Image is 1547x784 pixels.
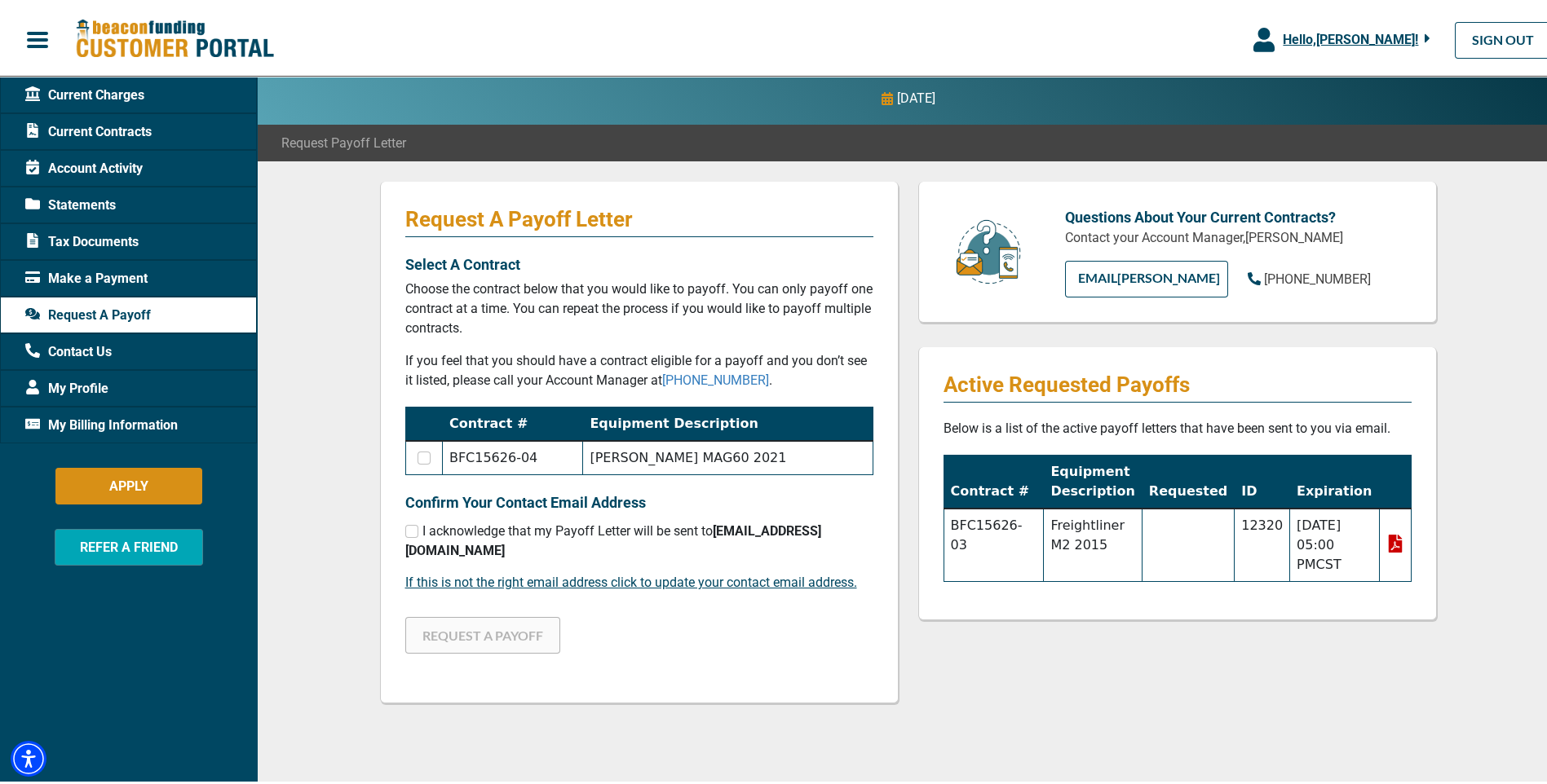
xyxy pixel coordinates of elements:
[1044,452,1142,506] th: Equipment Description
[25,339,112,359] span: Contact Us
[952,215,1025,283] img: customer-service.png
[897,86,935,105] p: [DATE]
[944,452,1044,506] th: Contract #
[1235,505,1290,579] td: 12320
[25,119,152,139] span: Current Contracts
[405,348,873,387] p: If you feel that you should have a contract eligible for a payoff and you don’t see it listed, pl...
[25,229,139,249] span: Tax Documents
[944,368,1412,394] p: Active Requested Payoffs
[583,438,873,472] td: [PERSON_NAME] MAG60 2021
[1290,452,1379,506] th: Expiration
[1065,258,1228,294] a: EMAIL[PERSON_NAME]
[944,505,1044,579] td: BFC15626-03
[281,130,406,150] span: Request Payoff Letter
[1290,505,1379,579] td: [DATE] 05:00 PM CST
[405,488,873,510] p: Confirm Your Contact Email Address
[944,416,1412,435] p: Below is a list of the active payoff letters that have been sent to you via email.
[405,203,873,229] p: Request A Payoff Letter
[1065,203,1412,225] p: Questions About Your Current Contracts?
[442,438,583,472] td: BFC15626-04
[1044,505,1142,579] td: Freightliner M2 2015
[1065,225,1412,244] p: Contact your Account Manager, [PERSON_NAME]
[1142,452,1234,506] th: Requested
[1248,266,1371,286] a: [PHONE_NUMBER]
[25,376,108,395] span: My Profile
[405,250,873,272] p: Select A Contract
[25,192,116,212] span: Statements
[405,276,873,335] p: Choose the contract below that you would like to payoff. You can only payoff one contract at a ti...
[405,614,560,650] button: REQUEST A PAYOFF
[55,526,203,562] button: REFER A FRIEND
[55,465,202,501] button: APPLY
[405,520,821,555] span: I acknowledge that my Payoff Letter will be sent to
[662,369,769,385] a: [PHONE_NUMBER]
[1264,268,1371,284] span: [PHONE_NUMBER]
[75,15,274,57] img: Beacon Funding Customer Portal Logo
[442,404,583,438] th: Contract #
[25,156,143,175] span: Account Activity
[25,412,178,432] span: My Billing Information
[25,82,144,102] span: Current Charges
[25,302,151,322] span: Request A Payoff
[583,404,873,438] th: Equipment Description
[405,571,857,587] a: If this is not the right email address click to update your contact email address.
[11,738,46,773] div: Accessibility Menu
[1235,452,1290,506] th: ID
[1283,29,1418,44] span: Hello, [PERSON_NAME] !
[25,266,148,285] span: Make a Payment
[1379,505,1411,579] td: View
